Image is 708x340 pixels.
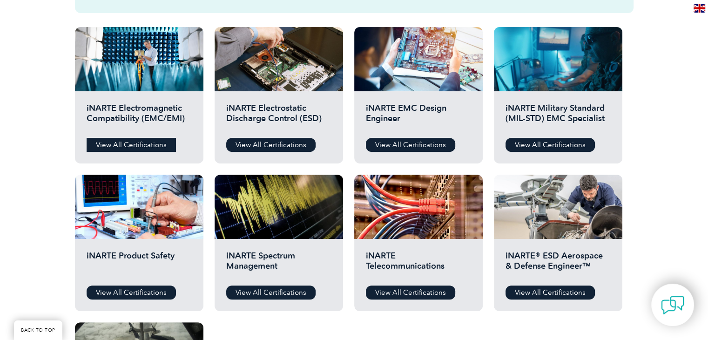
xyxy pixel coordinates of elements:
h2: iNARTE Electromagnetic Compatibility (EMC/EMI) [87,103,192,131]
a: View All Certifications [366,286,455,299]
img: en [694,4,705,13]
h2: iNARTE Electrostatic Discharge Control (ESD) [226,103,331,131]
h2: iNARTE Product Safety [87,251,192,279]
a: View All Certifications [506,138,595,152]
h2: iNARTE Military Standard (MIL-STD) EMC Specialist [506,103,611,131]
a: View All Certifications [226,138,316,152]
h2: iNARTE® ESD Aerospace & Defense Engineer™ [506,251,611,279]
h2: iNARTE Spectrum Management [226,251,331,279]
a: BACK TO TOP [14,320,62,340]
img: contact-chat.png [661,293,684,317]
a: View All Certifications [366,138,455,152]
a: View All Certifications [506,286,595,299]
a: View All Certifications [87,286,176,299]
a: View All Certifications [226,286,316,299]
h2: iNARTE Telecommunications [366,251,471,279]
h2: iNARTE EMC Design Engineer [366,103,471,131]
a: View All Certifications [87,138,176,152]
